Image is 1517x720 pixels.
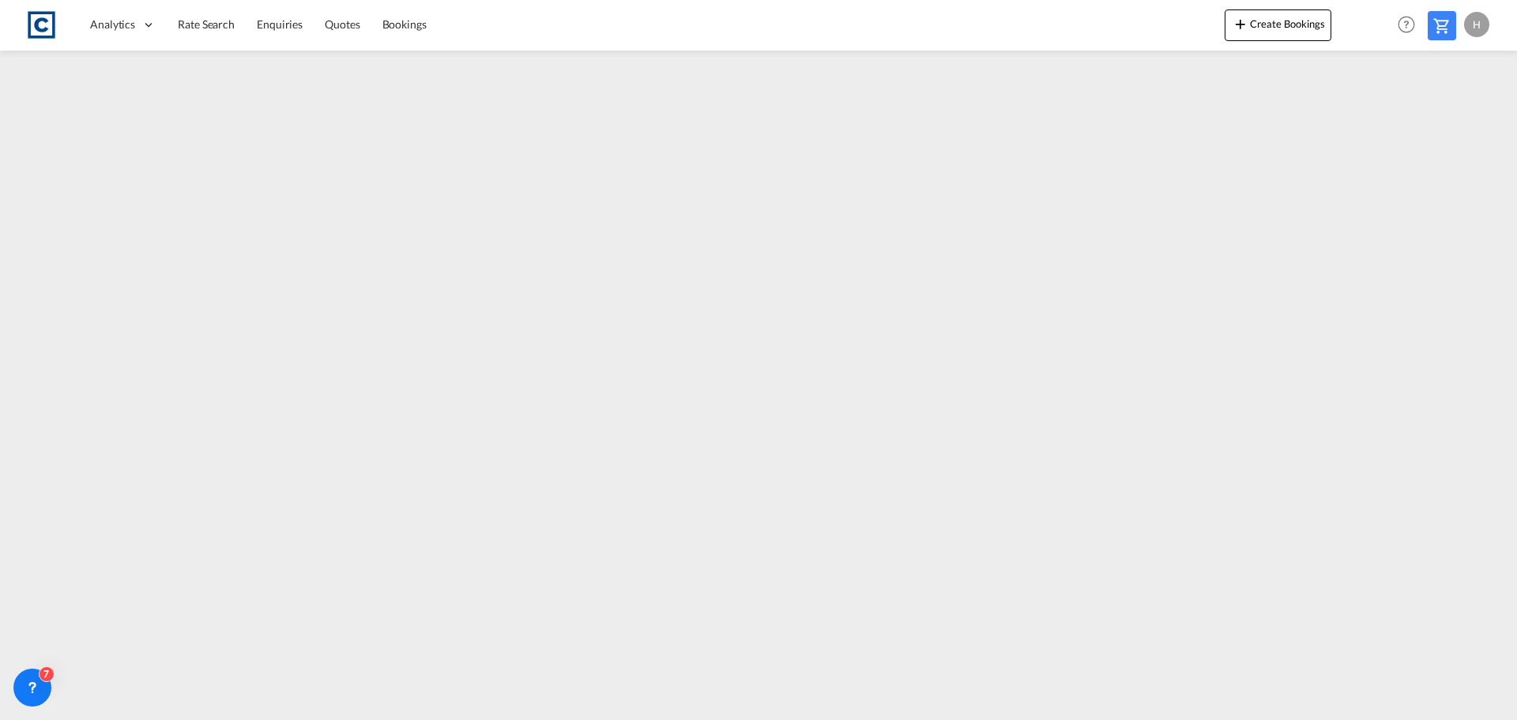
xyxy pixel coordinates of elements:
[24,7,59,43] img: 1fdb9190129311efbfaf67cbb4249bed.jpeg
[1225,9,1331,41] button: icon-plus 400-fgCreate Bookings
[90,17,135,32] span: Analytics
[1464,12,1489,37] div: H
[257,17,303,31] span: Enquiries
[178,17,235,31] span: Rate Search
[325,17,359,31] span: Quotes
[1231,14,1250,33] md-icon: icon-plus 400-fg
[382,17,427,31] span: Bookings
[1393,11,1428,40] div: Help
[1393,11,1420,38] span: Help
